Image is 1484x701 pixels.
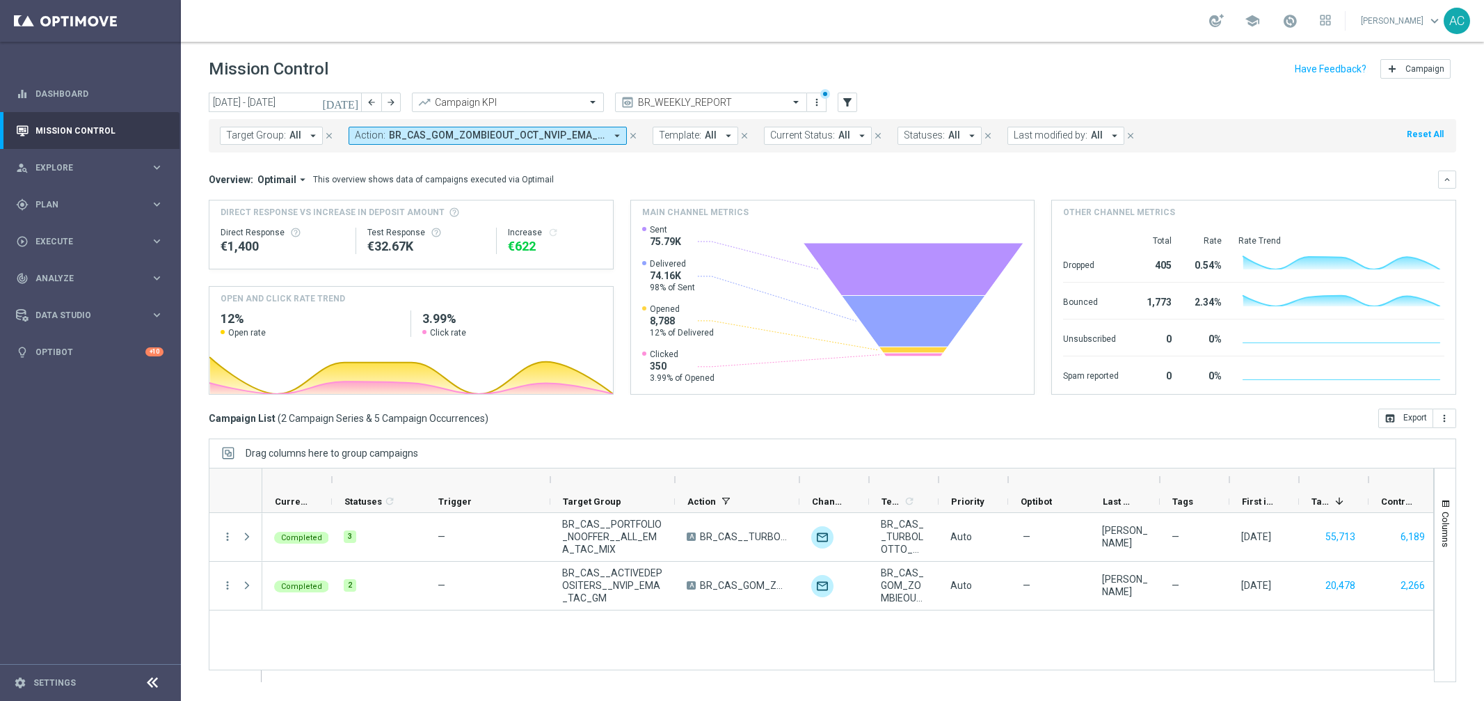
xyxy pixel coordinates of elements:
[16,88,29,100] i: equalizer
[1102,524,1148,549] div: Adriano Costa
[35,311,150,320] span: Data Studio
[856,129,868,142] i: arrow_drop_down
[838,129,850,141] span: All
[16,112,163,149] div: Mission Control
[548,227,559,238] i: refresh
[1188,235,1222,246] div: Rate
[1172,530,1179,543] span: —
[382,494,395,509] span: Calculate column
[228,327,266,338] span: Open rate
[873,131,883,141] i: close
[246,448,418,459] div: Row Groups
[209,59,328,79] h1: Mission Control
[367,97,376,107] i: arrow_back
[722,129,735,142] i: arrow_drop_down
[253,173,313,186] button: Optimail arrow_drop_down
[362,93,381,112] button: arrow_back
[1172,496,1193,507] span: Tags
[324,131,334,141] i: close
[650,372,715,384] span: 3.99% of Opened
[770,129,835,141] span: Current Status:
[16,75,163,112] div: Dashboard
[1091,129,1103,141] span: All
[16,272,29,285] i: track_changes
[417,95,431,109] i: trending_up
[948,129,960,141] span: All
[323,128,335,143] button: close
[1135,235,1172,246] div: Total
[1063,363,1119,386] div: Spam reported
[982,128,994,143] button: close
[1023,530,1030,543] span: —
[281,412,485,425] span: 2 Campaign Series & 5 Campaign Occurrences
[349,127,627,145] button: Action: BR_CAS_GOM_ZOMBIEOUT_OCT_NVIP_EMA_TAC_GM, BR_CAS__TURBOLOTTO_MS__ALL_EMA_TAC_GM arrow_dro...
[1378,412,1456,423] multiple-options-button: Export to CSV
[902,494,915,509] span: Calculate column
[150,198,163,211] i: keyboard_arrow_right
[1014,129,1087,141] span: Last modified by:
[226,129,286,141] span: Target Group:
[35,333,145,370] a: Optibot
[15,273,164,284] div: track_changes Analyze keyboard_arrow_right
[412,93,604,112] ng-select: Campaign KPI
[811,575,833,597] img: Optimail
[1433,409,1456,428] button: more_vert
[951,496,984,507] span: Priority
[811,526,833,549] img: Optimail
[627,128,639,143] button: close
[16,235,150,248] div: Execute
[650,258,695,269] span: Delivered
[381,93,401,112] button: arrow_forward
[438,531,445,542] span: —
[221,530,234,543] button: more_vert
[1188,253,1222,275] div: 0.54%
[1311,496,1330,507] span: Targeted Customers
[1324,528,1357,546] button: 55,713
[438,496,472,507] span: Trigger
[700,579,788,592] span: BR_CAS_GOM_ZOMBIEOUT_OCT_NVIP_EMA_TAC_GM
[278,412,281,425] span: (
[430,327,466,338] span: Click rate
[209,93,362,112] input: Select date range
[367,238,485,255] div: €32,669
[1295,64,1366,74] input: Have Feedback?
[650,269,695,282] span: 74.16K
[15,199,164,210] button: gps_fixed Plan keyboard_arrow_right
[35,112,163,149] a: Mission Control
[897,127,982,145] button: Statuses: All arrow_drop_down
[1135,290,1172,312] div: 1,773
[422,310,601,327] h2: 3.99%
[1023,579,1030,592] span: —
[150,308,163,322] i: keyboard_arrow_right
[562,518,663,556] span: BR_CAS__PORTFOLIO_NOOFFER__ALL_EMA_TAC_MIX
[1438,171,1456,189] button: keyboard_arrow_down
[1380,59,1451,79] button: add Campaign
[15,310,164,321] div: Data Studio keyboard_arrow_right
[150,161,163,174] i: keyboard_arrow_right
[904,496,915,507] i: refresh
[1245,13,1260,29] span: school
[313,173,554,186] div: This overview shows data of campaigns executed via Optimail
[389,129,605,141] span: BR_CAS_GOM_ZOMBIEOUT_OCT_NVIP_EMA_TAC_GM BR_CAS__TURBOLOTTO_MS__ALL_EMA_TAC_GM
[1063,326,1119,349] div: Unsubscribed
[1135,253,1172,275] div: 405
[950,580,972,591] span: Auto
[764,127,872,145] button: Current Status: All arrow_drop_down
[16,198,29,211] i: gps_fixed
[1188,363,1222,386] div: 0%
[650,235,681,248] span: 75.79K
[1381,496,1414,507] span: Control Customers
[296,173,309,186] i: arrow_drop_down
[220,127,323,145] button: Target Group: All arrow_drop_down
[221,206,445,219] span: Direct Response VS Increase In Deposit Amount
[221,238,344,255] div: €1,400
[1135,326,1172,349] div: 0
[150,235,163,248] i: keyboard_arrow_right
[257,173,296,186] span: Optimail
[1126,131,1135,141] i: close
[1063,290,1119,312] div: Bounced
[740,131,749,141] i: close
